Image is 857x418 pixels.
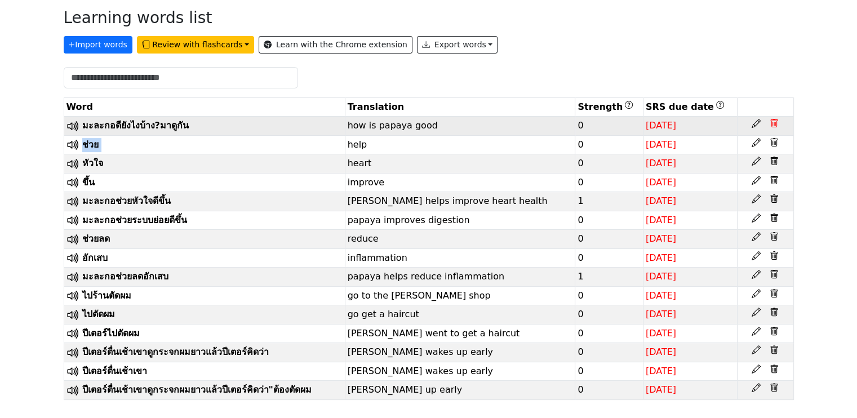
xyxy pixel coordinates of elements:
td: [PERSON_NAME] helps improve heart health [345,192,575,211]
td: heart [345,154,575,174]
td: [DATE] [643,381,737,400]
td: [DATE] [643,154,737,174]
td: inflammation [345,248,575,268]
span: หัวใจ [82,158,103,168]
td: [DATE] [643,135,737,154]
td: [DATE] [643,173,737,192]
td: 0 [575,343,643,362]
td: papaya improves digestion [345,211,575,230]
td: 1 [575,268,643,287]
td: go get a haircut [345,305,575,324]
td: how is papaya good [345,117,575,136]
td: [DATE] [643,230,737,249]
span: อักเสบ [82,252,108,263]
td: improve [345,173,575,192]
span: ไปตัดผม [82,309,115,319]
button: Review with flashcards [137,36,254,54]
td: [DATE] [643,211,737,230]
a: Learn with the Chrome extension [259,36,412,54]
td: reduce [345,230,575,249]
td: 0 [575,211,643,230]
td: help [345,135,575,154]
td: [PERSON_NAME] went to get a haircut [345,324,575,343]
td: 0 [575,362,643,381]
td: [DATE] [643,192,737,211]
span: ปีเตอร์ตื่นเช้าเขาดูกระจกผมยาวแล้วปีเตอร์คิดว่า [82,346,269,357]
td: papaya helps reduce inflammation [345,268,575,287]
td: 0 [575,117,643,136]
td: [DATE] [643,268,737,287]
td: [DATE] [643,343,737,362]
span: มะละกอช่วยหัวใจดีขึ้น [82,195,171,206]
h3: Learning words list [64,8,212,28]
td: go to the [PERSON_NAME] shop [345,286,575,305]
button: Export words [417,36,498,54]
td: [PERSON_NAME] up early [345,381,575,400]
td: 0 [575,230,643,249]
td: 1 [575,192,643,211]
span: มะละกอช่วยระบบย่อยดีขึ้น [82,215,187,225]
td: [DATE] [643,248,737,268]
td: 0 [575,286,643,305]
td: [DATE] [643,362,737,381]
span: ไปร้านตัดผม [82,290,131,301]
button: +Import words [64,36,132,54]
td: 0 [575,305,643,324]
td: [PERSON_NAME] wakes up early [345,343,575,362]
th: SRS due date [643,98,737,117]
td: 0 [575,154,643,174]
th: Strength [575,98,643,117]
td: [PERSON_NAME] wakes up early [345,362,575,381]
span: ปีเตอร์ตื่นเช้าเขา [82,366,147,376]
td: [DATE] [643,117,737,136]
td: 0 [575,324,643,343]
th: Translation [345,98,575,117]
a: +Import words [64,37,137,47]
td: 0 [575,381,643,400]
span: มะละกอดียังไงบ้าง?มาดูกัน [82,120,189,131]
td: 0 [575,135,643,154]
td: 0 [575,173,643,192]
span: ปีเตอร์ไปตัดผม [82,328,140,339]
td: [DATE] [643,305,737,324]
td: [DATE] [643,324,737,343]
td: [DATE] [643,286,737,305]
span: ช่วยลด [82,233,110,244]
span: มะละกอช่วยลดอักเสบ [82,271,168,282]
th: Word [64,98,345,117]
td: 0 [575,248,643,268]
span: ปีเตอร์ตื่นเช้าเขาดูกระจกผมยาวแล้วปีเตอร์คิดว่า"ต้องตัดผม [82,384,312,395]
span: ช่วย [82,139,99,150]
span: ขึ้น [82,177,95,188]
